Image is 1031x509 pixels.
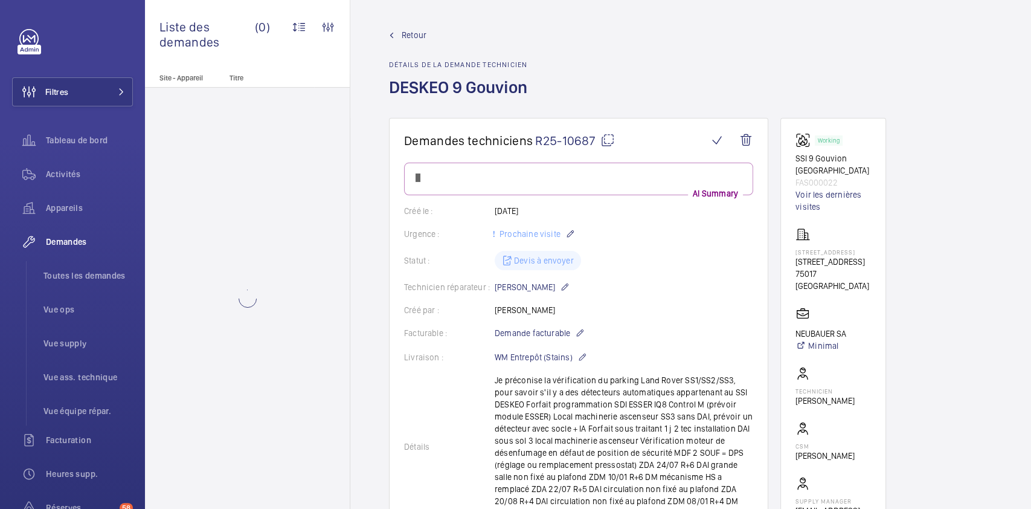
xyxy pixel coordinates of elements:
[795,387,855,395] p: Technicien
[45,86,68,98] span: Filtres
[795,340,846,352] a: Minimal
[159,19,255,50] span: Liste des demandes
[535,133,615,148] span: R25-10687
[495,327,570,339] span: Demande facturable
[43,270,133,282] span: Toutes les demandes
[795,328,846,340] p: NEUBAUER SA
[46,236,133,248] span: Demandes
[46,202,133,214] span: Appareils
[795,256,871,268] p: [STREET_ADDRESS]
[818,138,840,143] p: Working
[495,350,587,365] p: WM Entrepôt (Stains)
[795,450,855,462] p: [PERSON_NAME]
[46,468,133,480] span: Heures supp.
[230,74,309,82] p: Titre
[497,229,560,239] span: Prochaine visite
[43,405,133,417] span: Vue équipe répar.
[795,443,855,450] p: CSM
[46,168,133,180] span: Activités
[795,177,871,189] p: FAS000022
[389,60,535,69] h2: Détails de la demande technicien
[404,133,533,148] span: Demandes techniciens
[402,29,426,41] span: Retour
[795,248,871,256] p: [STREET_ADDRESS]
[12,77,133,106] button: Filtres
[389,76,535,118] h1: DESKEO 9 Gouvion
[795,268,871,292] p: 75017 [GEOGRAPHIC_DATA]
[688,187,743,199] p: AI Summary
[43,371,133,383] span: Vue ass. technique
[46,434,133,446] span: Facturation
[145,74,225,82] p: Site - Appareil
[43,337,133,349] span: Vue supply
[795,395,855,407] p: [PERSON_NAME]
[795,189,871,213] a: Voir les dernières visites
[795,498,871,505] p: Supply manager
[43,303,133,316] span: Vue ops
[46,134,133,146] span: Tableau de bord
[495,280,570,294] p: [PERSON_NAME]
[795,133,815,148] img: fire_alarm.svg
[795,152,871,177] p: SSI 9 Gouvion [GEOGRAPHIC_DATA]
